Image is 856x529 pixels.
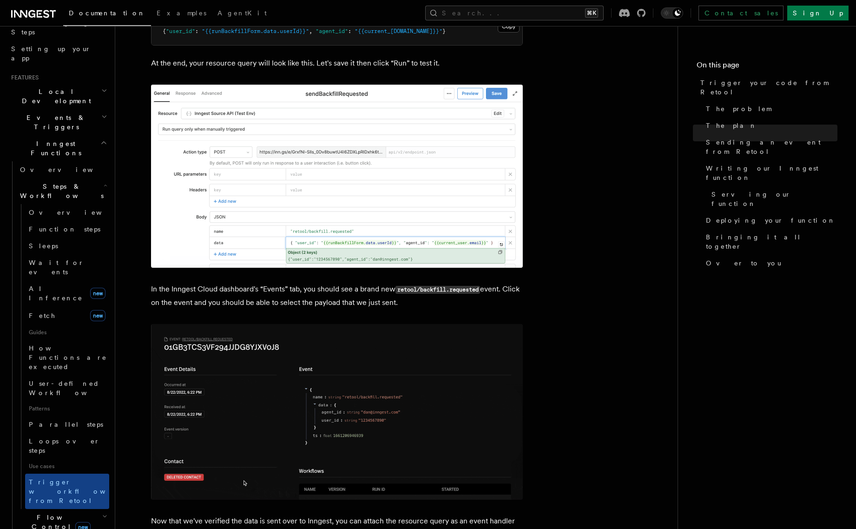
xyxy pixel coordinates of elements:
span: Inngest Functions [7,139,100,158]
span: Parallel steps [29,421,103,428]
span: Events & Triggers [7,113,101,132]
span: "{{current_[DOMAIN_NAME]}}" [355,28,442,34]
span: Bringing it all together [706,232,837,251]
span: Documentation [69,9,145,17]
span: Over to you [706,258,781,268]
span: new [90,288,105,299]
a: Contact sales [698,6,784,20]
a: Sleeps [25,238,109,254]
span: Sleeps [29,242,58,250]
span: Serving our function [711,190,837,208]
a: User-defined Workflows [25,375,109,401]
p: In the Inngest Cloud dashboard's “Events” tab, you should see a brand new event. Click on the eve... [151,283,523,309]
span: AI Inference [29,285,83,302]
a: Bringing it all together [702,229,837,255]
span: Setting up your app [11,45,91,62]
a: Overview [16,161,109,178]
button: Inngest Functions [7,135,109,161]
a: The plan [702,117,837,134]
a: Sending an event from Retool [702,134,837,160]
div: Steps & Workflows [16,204,109,509]
a: How Functions are executed [25,340,109,375]
span: "user_id" [166,28,195,34]
button: Local Development [7,83,109,109]
a: Trigger your code from Retool [697,74,837,100]
span: { [163,28,166,34]
span: How Functions are executed [29,344,107,370]
button: Steps & Workflows [16,178,109,204]
span: Function steps [29,225,100,233]
a: Documentation [63,3,151,26]
span: Local Development [7,87,101,106]
span: Use cases [25,459,109,474]
span: Fetch [29,312,56,319]
span: "{{runBackfillForm.data.userId}}" [202,28,309,34]
span: Wait for events [29,259,84,276]
span: "agent_id" [316,28,348,34]
a: Sign Up [787,6,849,20]
a: The problem [702,100,837,117]
p: At the end, your resource query will look like this. Let's save it then click “Run” to test it. [151,57,523,70]
a: Leveraging Steps [7,14,109,40]
span: : [195,28,198,34]
span: Deploying your function [706,216,836,225]
a: AI Inferencenew [25,280,109,306]
span: , [309,28,312,34]
span: Patterns [25,401,109,416]
span: Examples [157,9,206,17]
img: Inngest Cloud dashboard view event payload [151,324,523,500]
span: Sending an event from Retool [706,138,837,156]
a: Parallel steps [25,416,109,433]
button: Events & Triggers [7,109,109,135]
span: Writing our Inngest function [706,164,837,182]
span: The problem [706,104,771,113]
a: Deploying your function [702,212,837,229]
button: Toggle dark mode [661,7,683,19]
h4: On this page [697,60,837,74]
span: new [90,310,105,321]
button: Search...⌘K [425,6,604,20]
a: Fetchnew [25,306,109,325]
kbd: ⌘K [585,8,598,18]
a: Wait for events [25,254,109,280]
span: Guides [25,325,109,340]
span: Steps & Workflows [16,182,104,200]
a: AgentKit [212,3,272,25]
span: Features [7,74,39,81]
a: Over to you [702,255,837,271]
span: Trigger workflows from Retool [29,478,131,504]
a: Trigger workflows from Retool [25,474,109,509]
span: Overview [20,166,116,173]
span: Loops over steps [29,437,100,454]
code: retool/backfill.requested [395,286,480,294]
a: Serving our function [708,186,837,212]
a: Setting up your app [7,40,109,66]
a: Loops over steps [25,433,109,459]
a: Overview [25,204,109,221]
span: Trigger your code from Retool [700,78,837,97]
span: Overview [29,209,125,216]
a: Examples [151,3,212,25]
span: : [348,28,351,34]
span: } [442,28,446,34]
a: Function steps [25,221,109,238]
span: AgentKit [217,9,267,17]
img: Retool resource query screenshot [151,85,523,268]
a: Writing our Inngest function [702,160,837,186]
span: The plan [706,121,757,130]
span: User-defined Workflows [29,380,112,397]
